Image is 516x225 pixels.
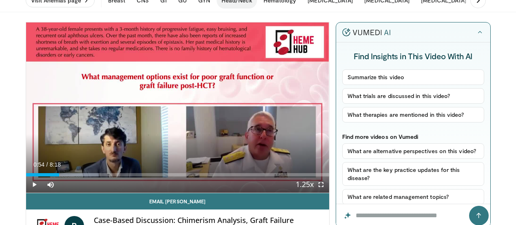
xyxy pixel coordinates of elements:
[26,173,329,176] div: Progress Bar
[42,176,59,193] button: Mute
[297,176,313,193] button: Playback Rate
[26,22,329,193] video-js: Video Player
[342,162,484,186] button: What are the key practice updates for this disease?
[342,133,484,140] p: Find more videos on Vumedi
[342,28,390,36] img: vumedi-ai-logo.v2.svg
[342,88,484,104] button: What trials are discussed in this video?
[33,161,44,168] span: 0:54
[342,189,484,205] button: What are related management topics?
[342,107,484,123] button: What therapies are mentioned in this video?
[342,51,484,61] h4: Find Insights in This Video With AI
[26,176,42,193] button: Play
[26,193,329,209] a: Email [PERSON_NAME]
[50,161,61,168] span: 8:18
[47,161,48,168] span: /
[313,176,329,193] button: Fullscreen
[342,143,484,159] button: What are alternative perspectives on this video?
[342,69,484,85] button: Summarize this video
